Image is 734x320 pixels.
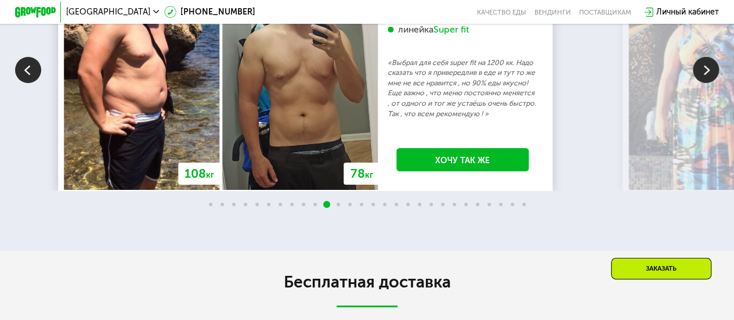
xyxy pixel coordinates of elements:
[477,8,526,16] a: Качество еды
[693,57,719,83] img: Slide right
[364,170,373,180] span: кг
[66,8,150,16] span: [GEOGRAPHIC_DATA]
[534,8,571,16] a: Вендинги
[164,6,255,18] a: [PHONE_NUMBER]
[82,272,653,292] h2: Бесплатная доставка
[656,6,719,18] div: Личный кабинет
[579,8,631,16] div: поставщикам
[206,170,214,180] span: кг
[388,24,537,35] div: линейка
[178,163,221,184] div: 108
[388,57,537,118] p: «Выбрал для себя super fit на 1200 кк. Надо сказать что я привередлив в еде и тут то же мне не вс...
[344,163,379,184] div: 78
[396,148,529,171] a: Хочу так же
[15,57,41,83] img: Slide left
[611,258,711,279] div: Заказать
[433,24,469,35] div: Super fit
